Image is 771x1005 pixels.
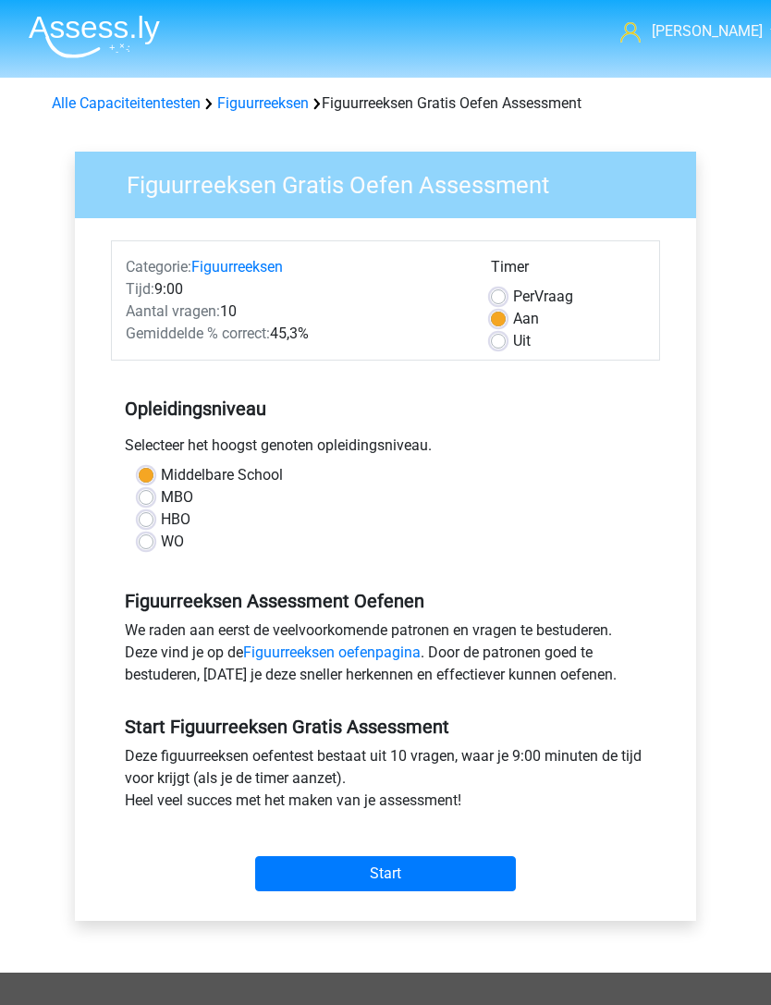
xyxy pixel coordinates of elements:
a: Figuurreeksen [191,258,283,276]
div: 45,3% [112,323,477,345]
label: Middelbare School [161,464,283,486]
span: Categorie: [126,258,191,276]
h5: Start Figuurreeksen Gratis Assessment [125,716,646,738]
div: Deze figuurreeksen oefentest bestaat uit 10 vragen, waar je 9:00 minuten de tijd voor krijgt (als... [111,745,660,819]
label: WO [161,531,184,553]
label: Vraag [513,286,573,308]
input: Start [255,856,516,891]
span: [PERSON_NAME] [652,22,763,40]
div: Selecteer het hoogst genoten opleidingsniveau. [111,435,660,464]
span: Tijd: [126,280,154,298]
label: MBO [161,486,193,509]
a: Figuurreeksen [217,94,309,112]
div: Figuurreeksen Gratis Oefen Assessment [44,92,727,115]
h5: Opleidingsniveau [125,390,646,427]
span: Aantal vragen: [126,302,220,320]
label: Uit [513,330,531,352]
label: HBO [161,509,190,531]
a: [PERSON_NAME] [620,20,757,43]
span: Gemiddelde % correct: [126,325,270,342]
span: Per [513,288,534,305]
div: Timer [491,256,645,286]
div: 10 [112,300,477,323]
a: Alle Capaciteitentesten [52,94,201,112]
a: Figuurreeksen oefenpagina [243,643,421,661]
div: We raden aan eerst de veelvoorkomende patronen en vragen te bestuderen. Deze vind je op de . Door... [111,619,660,693]
div: 9:00 [112,278,477,300]
img: Assessly [29,15,160,58]
h3: Figuurreeksen Gratis Oefen Assessment [104,164,682,200]
h5: Figuurreeksen Assessment Oefenen [125,590,646,612]
label: Aan [513,308,539,330]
